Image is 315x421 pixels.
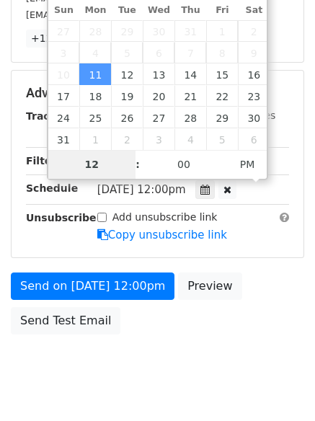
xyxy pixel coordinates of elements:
span: August 6, 2025 [143,42,174,63]
span: August 13, 2025 [143,63,174,85]
small: [EMAIL_ADDRESS][DOMAIN_NAME] [26,9,187,20]
span: Wed [143,6,174,15]
iframe: Chat Widget [243,352,315,421]
span: Tue [111,6,143,15]
span: August 14, 2025 [174,63,206,85]
span: August 23, 2025 [238,85,270,107]
span: July 30, 2025 [143,20,174,42]
span: August 29, 2025 [206,107,238,128]
h5: Advanced [26,85,289,101]
span: September 2, 2025 [111,128,143,150]
span: August 15, 2025 [206,63,238,85]
span: August 24, 2025 [48,107,80,128]
span: September 1, 2025 [79,128,111,150]
span: August 3, 2025 [48,42,80,63]
strong: Tracking [26,110,74,122]
span: : [136,150,140,179]
a: Copy unsubscribe link [97,229,227,241]
a: Send on [DATE] 12:00pm [11,272,174,300]
span: Fri [206,6,238,15]
strong: Schedule [26,182,78,194]
a: Send Test Email [11,307,120,334]
span: August 20, 2025 [143,85,174,107]
span: August 19, 2025 [111,85,143,107]
span: August 7, 2025 [174,42,206,63]
span: August 12, 2025 [111,63,143,85]
span: August 10, 2025 [48,63,80,85]
span: August 18, 2025 [79,85,111,107]
strong: Unsubscribe [26,212,97,223]
span: August 27, 2025 [143,107,174,128]
span: September 3, 2025 [143,128,174,150]
span: July 27, 2025 [48,20,80,42]
span: September 6, 2025 [238,128,270,150]
span: July 31, 2025 [174,20,206,42]
span: August 25, 2025 [79,107,111,128]
span: August 1, 2025 [206,20,238,42]
span: August 8, 2025 [206,42,238,63]
span: [DATE] 12:00pm [97,183,186,196]
span: Click to toggle [228,150,267,179]
span: August 5, 2025 [111,42,143,63]
a: Preview [178,272,241,300]
span: August 9, 2025 [238,42,270,63]
span: August 4, 2025 [79,42,111,63]
span: August 21, 2025 [174,85,206,107]
span: September 4, 2025 [174,128,206,150]
span: August 26, 2025 [111,107,143,128]
span: August 28, 2025 [174,107,206,128]
span: July 29, 2025 [111,20,143,42]
input: Hour [48,150,136,179]
span: August 22, 2025 [206,85,238,107]
span: August 17, 2025 [48,85,80,107]
span: August 16, 2025 [238,63,270,85]
span: September 5, 2025 [206,128,238,150]
span: Thu [174,6,206,15]
input: Minute [140,150,228,179]
span: Sat [238,6,270,15]
span: August 30, 2025 [238,107,270,128]
strong: Filters [26,155,63,167]
span: August 11, 2025 [79,63,111,85]
span: Mon [79,6,111,15]
a: +12 more [26,30,86,48]
label: Add unsubscribe link [112,210,218,225]
span: August 2, 2025 [238,20,270,42]
span: July 28, 2025 [79,20,111,42]
span: Sun [48,6,80,15]
span: August 31, 2025 [48,128,80,150]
